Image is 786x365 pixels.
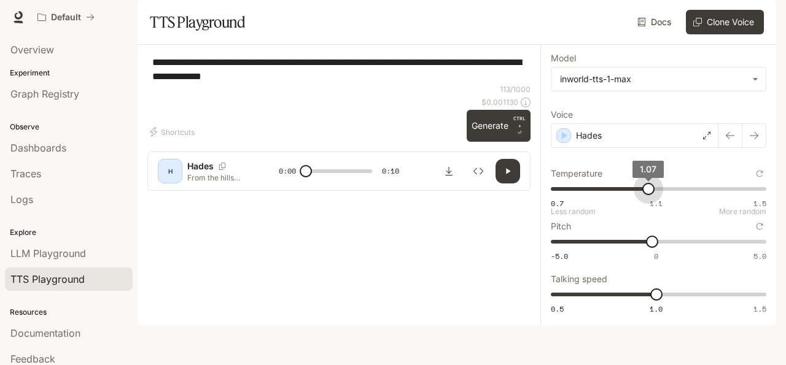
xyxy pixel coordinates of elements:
[576,129,602,142] p: Hades
[719,208,766,215] p: More random
[551,54,576,63] p: Model
[481,97,518,107] p: $ 0.001130
[551,222,571,231] p: Pitch
[513,115,526,129] p: CTRL +
[753,304,766,314] span: 1.5
[551,208,596,215] p: Less random
[551,169,602,178] p: Temperature
[150,10,245,34] h1: TTS Playground
[513,115,526,137] p: ⏎
[437,159,461,183] button: Download audio
[551,251,568,261] span: -5.0
[147,122,200,142] button: Shortcuts
[650,198,663,209] span: 1.1
[467,110,531,142] button: GenerateCTRL +⏎
[551,110,573,119] p: Voice
[32,5,100,29] button: All workspaces
[187,172,249,183] p: From the hills overlooking his capital, the King surveyed his vast domain… and looked west, towar...
[551,67,766,91] div: inworld-tts-1-max
[466,159,491,183] button: Inspect
[686,10,764,34] button: Clone Voice
[551,304,564,314] span: 0.5
[753,220,766,233] button: Reset to default
[753,167,766,180] button: Reset to default
[650,304,663,314] span: 1.0
[214,163,231,170] button: Copy Voice ID
[640,164,656,174] span: 1.07
[187,160,214,172] p: Hades
[654,251,658,261] span: 0
[753,198,766,209] span: 1.5
[500,84,531,94] p: 113 / 1000
[551,275,607,283] p: Talking speed
[160,161,180,181] div: H
[551,198,564,209] span: 0.7
[635,10,676,34] a: Docs
[51,12,81,23] p: Default
[560,73,746,85] div: inworld-tts-1-max
[382,165,399,177] span: 0:10
[279,165,296,177] span: 0:00
[753,251,766,261] span: 5.0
